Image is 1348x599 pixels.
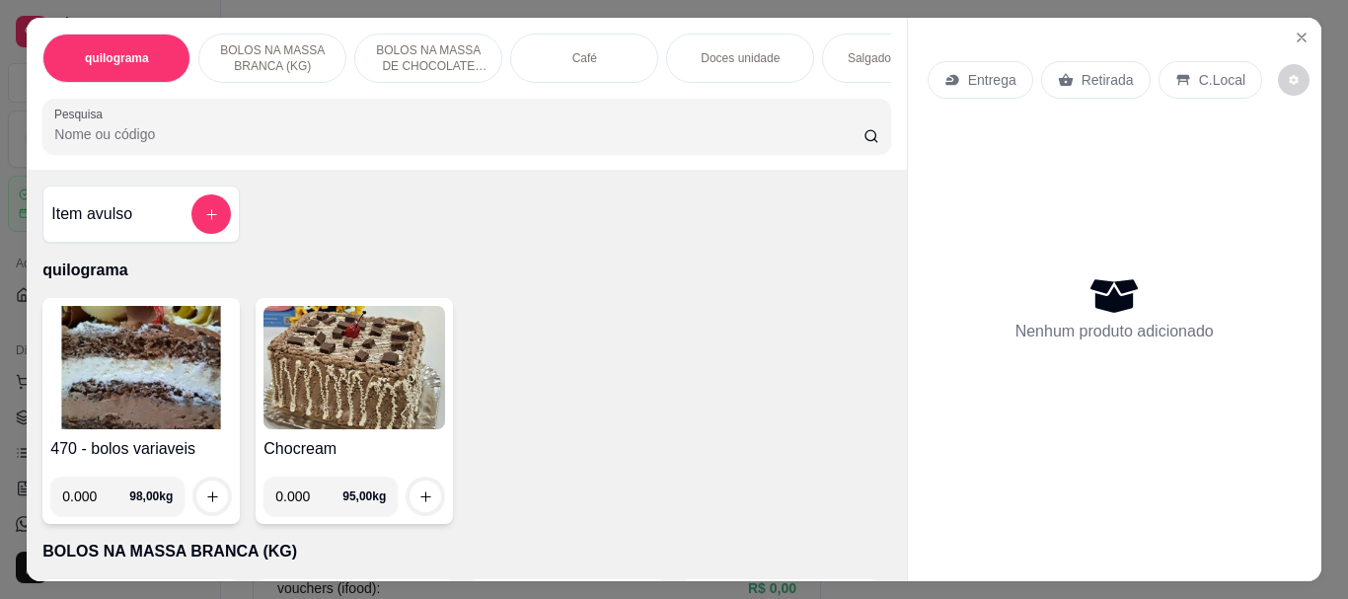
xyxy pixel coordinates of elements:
[50,306,232,429] img: product-image
[572,50,597,66] p: Café
[51,202,132,226] h4: Item avulso
[85,50,149,66] p: quilograma
[42,259,890,282] p: quilograma
[410,481,441,512] button: increase-product-quantity
[1278,64,1310,96] button: decrease-product-quantity
[1286,22,1317,53] button: Close
[1082,70,1134,90] p: Retirada
[263,306,445,429] img: product-image
[275,477,342,516] input: 0.00
[371,42,486,74] p: BOLOS NA MASSA DE CHOCOLATE preço por (KG)
[196,481,228,512] button: increase-product-quantity
[215,42,330,74] p: BOLOS NA MASSA BRANCA (KG)
[191,194,231,234] button: add-separate-item
[701,50,780,66] p: Doces unidade
[968,70,1016,90] p: Entrega
[54,106,110,122] label: Pesquisa
[42,540,890,563] p: BOLOS NA MASSA BRANCA (KG)
[54,124,863,144] input: Pesquisa
[848,50,945,66] p: Salgados variados
[263,437,445,461] h4: Chocream
[62,477,129,516] input: 0.00
[1015,320,1214,343] p: Nenhum produto adicionado
[50,437,232,461] h4: 470 - bolos variaveis
[1199,70,1245,90] p: C.Local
